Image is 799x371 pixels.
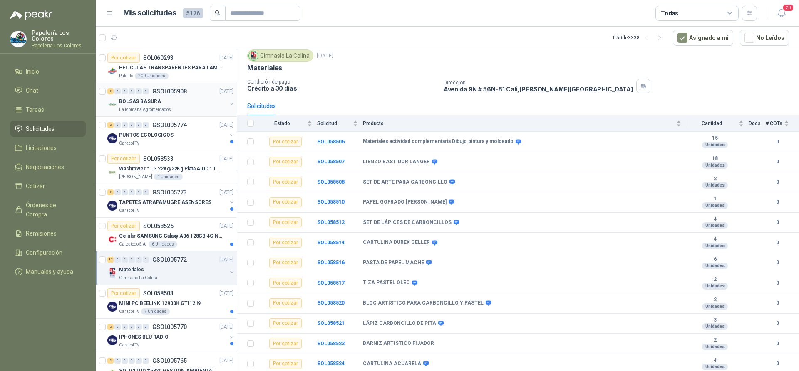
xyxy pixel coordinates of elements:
div: Por cotizar [269,359,302,369]
a: SOL058520 [317,300,345,306]
b: 3 [686,317,744,324]
b: SOL058507 [317,159,345,165]
div: 2 [107,324,114,330]
p: [DATE] [219,222,233,230]
div: 0 [122,324,128,330]
p: PELICULAS TRANSPARENTES PARA LAMINADO EN CALIENTE [119,64,223,72]
p: Papelería Los Colores [32,30,86,42]
div: 0 [114,257,121,263]
span: 5176 [183,8,203,18]
div: 0 [114,358,121,364]
b: 4 [686,357,744,364]
p: Papeleria Los Colores [32,43,86,48]
b: 0 [766,239,789,247]
a: 2 0 0 0 0 0 GSOL005908[DATE] Company LogoBOLSAS BASURALa Montaña Agromercados [107,86,235,113]
a: Por cotizarSOL058526[DATE] Company LogoCelular SAMSUNG Galaxy A06 128GB 4G NegroCalzatodo S.A.6 U... [96,218,237,251]
p: Caracol TV [119,342,139,349]
img: Company Logo [107,302,117,312]
b: SOL058517 [317,280,345,286]
div: Unidades [702,182,728,189]
div: 0 [143,122,149,128]
img: Company Logo [107,268,117,278]
span: search [215,10,221,16]
div: Por cotizar [269,318,302,328]
span: 20 [782,4,794,12]
a: Por cotizarSOL058503[DATE] Company LogoMINI PC BEELINK 12900H GTI12 I9Caracol TV7 Unidades [96,285,237,319]
p: Calzatodo S.A. [119,241,147,248]
div: Por cotizar [269,137,302,147]
div: 0 [129,189,135,195]
p: Crédito a 30 días [247,85,437,92]
div: Por cotizar [269,339,302,349]
a: SOL058506 [317,139,345,145]
p: [DATE] [219,189,233,197]
b: SOL058514 [317,240,345,246]
div: Unidades [702,283,728,290]
div: Por cotizar [107,221,140,231]
b: 0 [766,138,789,146]
p: Caracol TV [119,140,139,147]
p: Avenida 9N # 56N-81 Cali , [PERSON_NAME][GEOGRAPHIC_DATA] [444,86,633,93]
div: Todas [661,9,678,18]
p: SOL060293 [143,55,174,61]
th: Cantidad [686,115,749,132]
div: Unidades [702,202,728,209]
th: Estado [259,115,317,132]
p: SOL058503 [143,290,174,296]
b: 0 [766,219,789,226]
div: Unidades [702,243,728,249]
span: Remisiones [26,229,57,238]
img: Company Logo [107,167,117,177]
a: SOL058510 [317,199,345,205]
b: 0 [766,360,789,368]
div: 0 [136,122,142,128]
p: Caracol TV [119,207,139,214]
th: Docs [749,115,766,132]
p: [DATE] [219,54,233,62]
b: SOL058516 [317,260,345,265]
img: Company Logo [107,100,117,110]
div: 0 [122,88,128,94]
div: 2 [107,189,114,195]
p: [PERSON_NAME] [119,174,152,180]
span: Inicio [26,67,39,76]
div: Unidades [702,364,728,370]
button: Asignado a mi [673,30,733,46]
a: Inicio [10,64,86,79]
p: [DATE] [219,121,233,129]
div: 0 [143,257,149,263]
p: [DATE] [219,256,233,264]
b: SOL058508 [317,179,345,185]
img: Company Logo [249,51,258,60]
div: Unidades [702,323,728,330]
div: Unidades [702,162,728,169]
div: 0 [114,189,121,195]
p: Patojito [119,73,133,79]
div: 2 [107,122,114,128]
div: 0 [114,324,121,330]
b: 2 [686,297,744,303]
div: 0 [122,257,128,263]
b: CARTULINA ACUARELA [363,361,421,367]
p: GSOL005765 [152,358,187,364]
div: Por cotizar [269,238,302,248]
b: 2 [686,276,744,283]
b: 1 [686,196,744,202]
div: 0 [114,88,121,94]
span: Solicitud [317,120,351,126]
div: 0 [136,189,142,195]
img: Company Logo [107,133,117,143]
a: 2 0 0 0 0 0 GSOL005774[DATE] Company LogoPUNTOS ECOLOGICOSCaracol TV [107,120,235,147]
p: [DATE] [219,323,233,331]
div: 6 Unidades [149,241,177,248]
b: 0 [766,158,789,166]
div: 1 - 50 de 3338 [612,31,666,44]
a: Órdenes de Compra [10,197,86,222]
p: GSOL005908 [152,88,187,94]
p: Washtower™ LG 22Kg/22Kg Plata AIDD™ ThinQ™ Steam™ WK22VS6P [119,165,223,173]
div: 0 [136,324,142,330]
span: Manuales y ayuda [26,267,73,276]
span: Órdenes de Compra [26,201,78,219]
b: PAPEL GOFRADO [PERSON_NAME] [363,199,447,206]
